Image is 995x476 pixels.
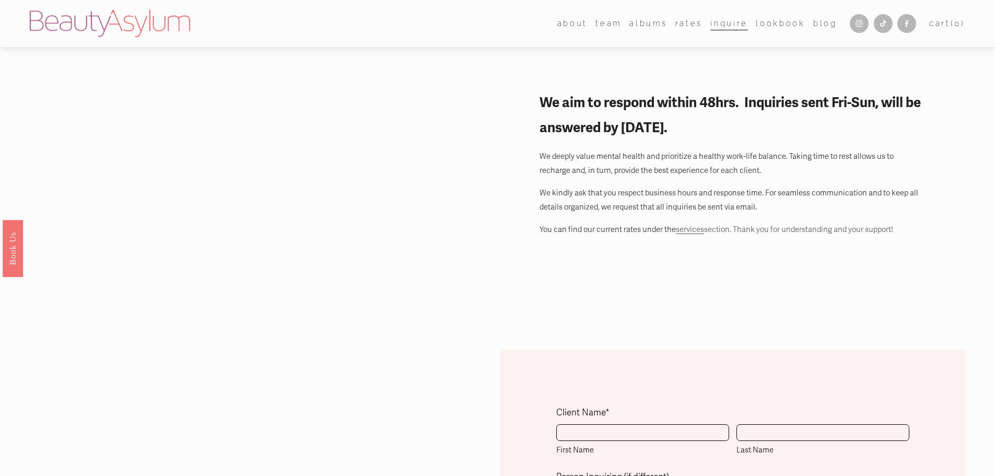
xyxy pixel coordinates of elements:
[675,16,703,31] a: Rates
[557,17,588,30] span: about
[595,16,622,31] a: folder dropdown
[540,186,926,214] p: We kindly ask that you respect business hours and response time. For seamless communication and t...
[540,94,923,136] strong: We aim to respond within 48hrs. Inquiries sent Fri-Sun, will be answered by [DATE].
[676,225,704,234] a: services
[736,443,909,457] span: Last Name
[540,149,926,177] p: We deeply value mental health and prioritize a healthy work-life balance. Taking time to rest all...
[595,17,622,30] span: team
[929,17,965,30] a: 0 items in cart
[756,16,805,31] a: Lookbook
[850,14,869,33] a: Instagram
[954,19,961,28] span: 0
[874,14,893,33] a: TikTok
[951,19,965,28] span: ( )
[629,16,667,31] a: albums
[704,225,893,234] span: section. Thank you for understanding and your support!
[540,223,926,236] p: You can find our current rates under the
[556,424,729,441] input: First Name
[556,405,610,421] legend: Client Name
[30,10,190,37] img: Beauty Asylum | Bridal Hair &amp; Makeup Charlotte &amp; Atlanta
[736,424,909,441] input: Last Name
[3,219,23,276] a: Book Us
[813,16,837,31] a: Blog
[710,16,748,31] a: Inquire
[897,14,916,33] a: Facebook
[557,16,588,31] a: folder dropdown
[556,443,729,457] span: First Name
